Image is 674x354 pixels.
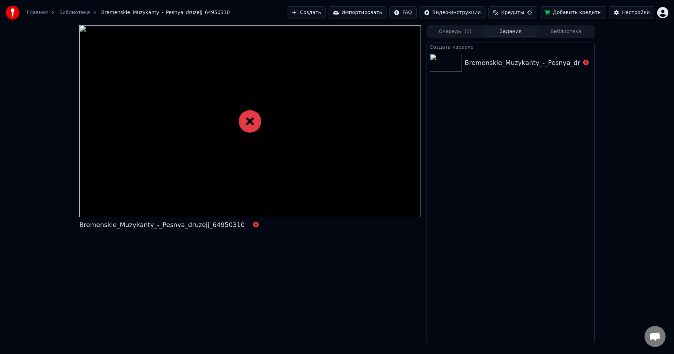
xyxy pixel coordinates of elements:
[59,9,90,16] a: Библиотека
[27,9,230,16] nav: breadcrumb
[6,6,20,20] img: youka
[419,6,485,19] button: Видео-инструкции
[329,6,387,19] button: Импортировать
[540,6,606,19] button: Добавить кредиты
[622,9,650,16] div: Настройки
[101,9,230,16] span: Bremenskie_Muzykanty_-_Pesnya_druzejj_64950310
[428,27,483,37] button: Очередь
[645,326,666,347] a: Открытый чат
[483,27,538,37] button: Задания
[79,220,245,230] div: Bremenskie_Muzykanty_-_Pesnya_druzejj_64950310
[488,6,537,19] button: Кредиты
[538,27,594,37] button: Библиотека
[27,9,48,16] a: Главная
[389,6,416,19] button: FAQ
[287,6,325,19] button: Создать
[464,28,471,35] span: ( 1 )
[465,58,630,68] div: Bremenskie_Muzykanty_-_Pesnya_druzejj_64950310
[609,6,654,19] button: Настройки
[501,9,524,16] span: Кредиты
[427,42,594,51] div: Создать караоке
